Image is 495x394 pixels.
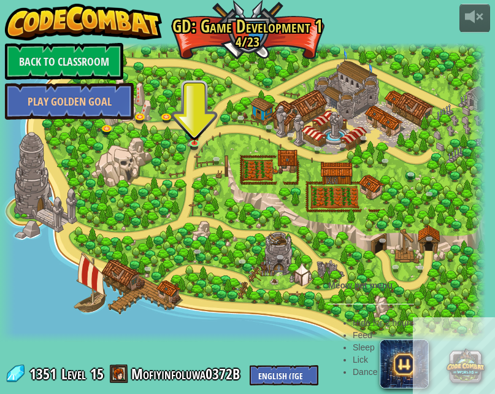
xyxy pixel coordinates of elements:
[5,4,162,41] img: CodeCombat - Learn how to code by playing a game
[131,364,244,384] a: Mofiyinfoluwa0372B
[29,364,60,384] span: 1351
[5,83,134,120] a: Play Golden Goal
[459,4,490,33] button: Adjust volume
[189,126,199,144] img: level-banner-started.png
[61,364,86,384] span: Level
[353,317,414,329] li: Hide for 2 hours
[353,329,414,341] li: Feed
[90,364,104,384] span: 15
[353,353,414,366] li: Lick
[5,43,123,80] a: Back to Classroom
[328,280,393,290] b: Meow pet menu
[353,341,414,353] li: Sleep
[353,366,414,378] li: Dance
